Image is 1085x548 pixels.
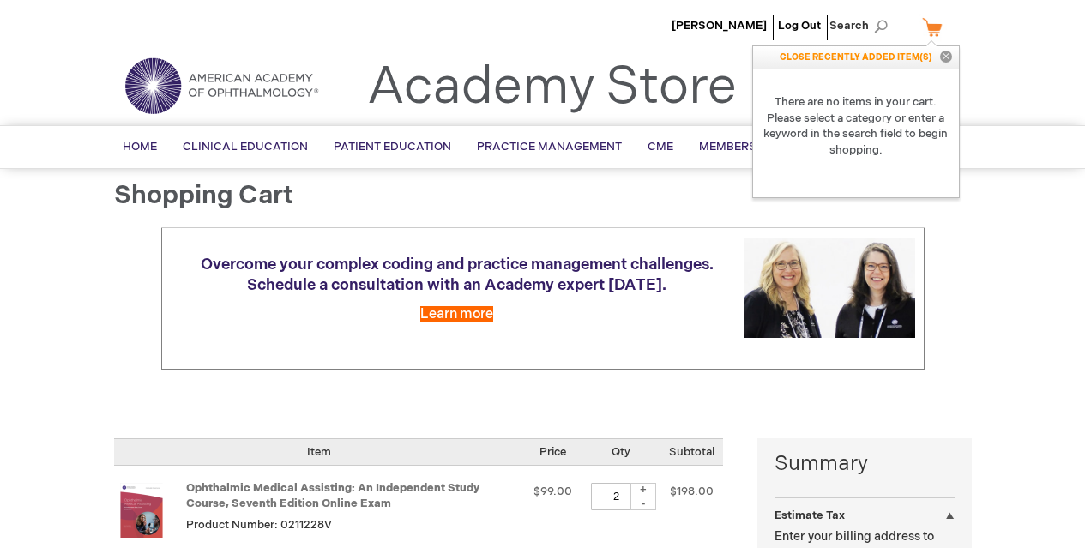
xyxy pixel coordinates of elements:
[669,445,714,459] span: Subtotal
[539,445,566,459] span: Price
[183,140,308,154] span: Clinical Education
[753,46,959,69] p: CLOSE RECENTLY ADDED ITEM(S)
[648,140,673,154] span: CME
[744,238,915,338] img: Schedule a consultation with an Academy expert today
[201,256,714,294] span: Overcome your complex coding and practice management challenges. Schedule a consultation with an ...
[533,485,572,498] span: $99.00
[778,19,821,33] a: Log Out
[612,445,630,459] span: Qty
[591,483,642,510] input: Qty
[114,180,293,211] span: Shopping Cart
[829,9,895,43] span: Search
[630,483,656,497] div: +
[775,449,955,479] strong: Summary
[699,140,776,154] span: Membership
[477,140,622,154] span: Practice Management
[123,140,157,154] span: Home
[114,483,169,538] img: Ophthalmic Medical Assisting: An Independent Study Course, Seventh Edition Online Exam
[307,445,331,459] span: Item
[775,509,845,522] strong: Estimate Tax
[630,497,656,510] div: -
[334,140,451,154] span: Patient Education
[186,481,479,511] a: Ophthalmic Medical Assisting: An Independent Study Course, Seventh Edition Online Exam
[420,306,493,322] a: Learn more
[672,19,767,33] a: [PERSON_NAME]
[670,485,714,498] span: $198.00
[367,57,737,118] a: Academy Store
[186,518,332,532] span: Product Number: 0211228V
[753,69,959,184] strong: There are no items in your cart. Please select a category or enter a keyword in the search field ...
